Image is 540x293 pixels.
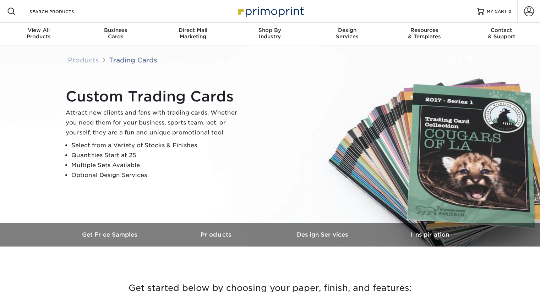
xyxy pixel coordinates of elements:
span: Resources [386,27,463,33]
span: Direct Mail [154,27,231,33]
span: 0 [508,9,512,14]
a: Products [68,56,99,64]
li: Multiple Sets Available [71,160,243,170]
a: Products [164,223,270,247]
div: Services [309,27,386,40]
li: Optional Design Services [71,170,243,180]
a: Get Free Samples [57,223,164,247]
h3: Products [164,231,270,238]
h3: Design Services [270,231,377,238]
span: Shop By [231,27,309,33]
div: & Support [463,27,540,40]
a: Shop ByIndustry [231,23,309,45]
a: Design Services [270,223,377,247]
a: Trading Cards [109,56,157,64]
span: Design [309,27,386,33]
a: Resources& Templates [386,23,463,45]
div: Cards [77,27,154,40]
span: Business [77,27,154,33]
div: Industry [231,27,309,40]
a: Inspiration [377,223,483,247]
div: Marketing [154,27,231,40]
input: SEARCH PRODUCTS..... [29,7,98,16]
a: BusinessCards [77,23,154,45]
h1: Custom Trading Cards [66,88,243,105]
h3: Inspiration [377,231,483,238]
h3: Get Free Samples [57,231,164,238]
div: & Templates [386,27,463,40]
a: Contact& Support [463,23,540,45]
a: DesignServices [309,23,386,45]
p: Attract new clients and fans with trading cards. Whether you need them for your business, sports ... [66,108,243,138]
li: Quantities Start at 25 [71,150,243,160]
img: Primoprint [235,4,306,19]
span: MY CART [487,9,507,15]
a: Direct MailMarketing [154,23,231,45]
span: Contact [463,27,540,33]
li: Select from a Variety of Stocks & Finishes [71,140,243,150]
